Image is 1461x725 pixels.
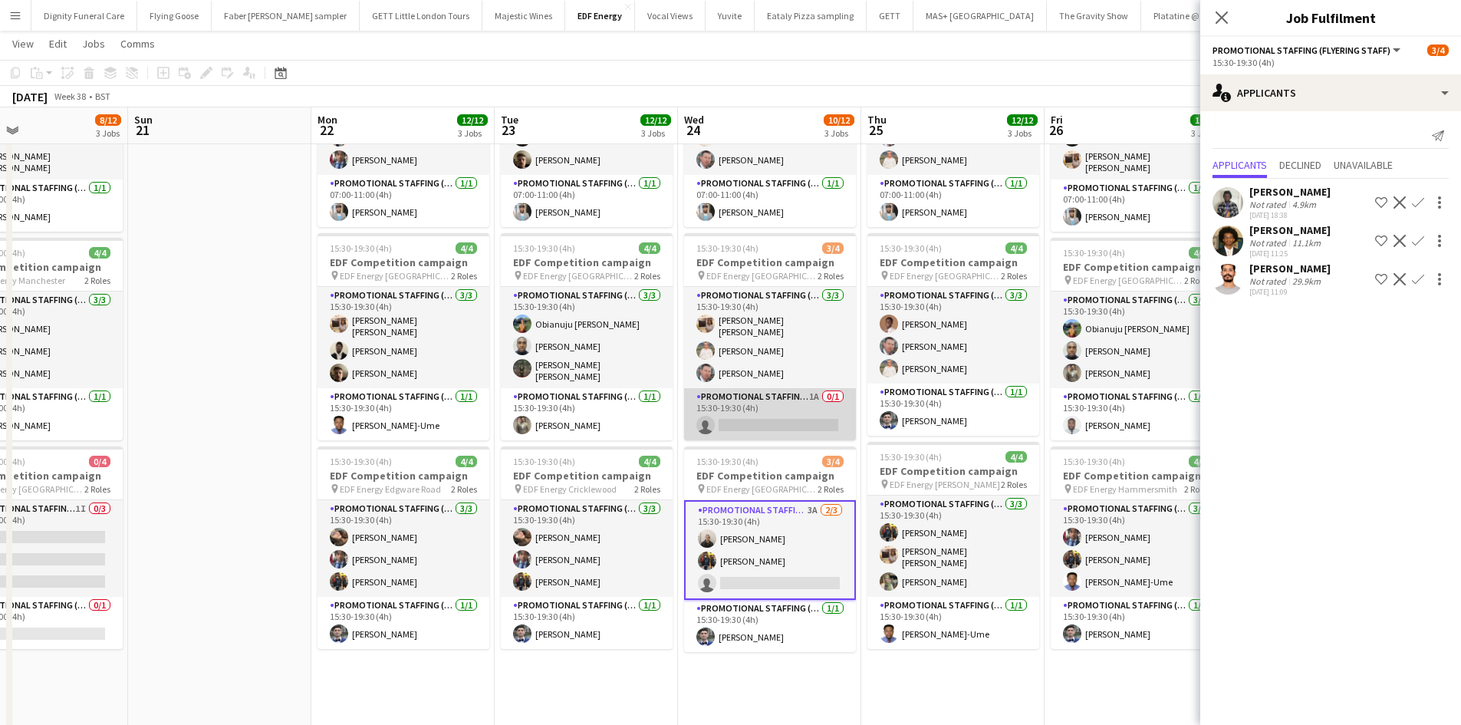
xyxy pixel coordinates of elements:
span: 2 Roles [1184,483,1210,495]
span: Week 38 [51,91,89,102]
button: Dignity Funeral Care [31,1,137,31]
span: Wed [684,113,704,127]
app-card-role: Promotional Staffing (Team Leader)1A0/115:30-19:30 (4h) [684,388,856,440]
app-card-role: Promotional Staffing (Flyering Staff)3/315:30-19:30 (4h)Obianuju [PERSON_NAME][PERSON_NAME][PERSO... [1051,292,1222,388]
h3: EDF Competition campaign [1051,469,1222,483]
app-card-role: Promotional Staffing (Team Leader)1/115:30-19:30 (4h)[PERSON_NAME] [1051,597,1222,649]
div: 15:30-19:30 (4h)4/4EDF Competition campaign EDF Energy [GEOGRAPHIC_DATA]2 RolesPromotional Staffi... [318,233,489,440]
span: 4/4 [1005,451,1027,463]
span: Promotional Staffing (Flyering Staff) [1213,44,1390,56]
span: View [12,37,34,51]
span: 4/4 [1005,242,1027,254]
span: 4/4 [1189,456,1210,467]
div: 29.9km [1289,275,1324,287]
app-job-card: 15:30-19:30 (4h)4/4EDF Competition campaign EDF Energy [GEOGRAPHIC_DATA]2 RolesPromotional Staffi... [501,233,673,440]
app-card-role: Promotional Staffing (Team Leader)1/115:30-19:30 (4h)[PERSON_NAME]-Ume [318,388,489,440]
app-card-role: Promotional Staffing (Flyering Staff)3/315:30-19:30 (4h)[PERSON_NAME][PERSON_NAME][PERSON_NAME] [501,500,673,597]
app-card-role: Promotional Staffing (Team Leader)1/107:00-11:00 (4h)[PERSON_NAME] [1051,180,1222,232]
a: Comms [114,34,161,54]
app-card-role: Promotional Staffing (Team Leader)1/115:30-19:30 (4h)[PERSON_NAME] [318,597,489,649]
span: 15:30-19:30 (4h) [330,242,392,254]
span: EDF Energy Edgware Road [340,483,441,495]
button: GETT Little London Tours [360,1,482,31]
span: 2 Roles [84,275,110,286]
button: Platatine @ [GEOGRAPHIC_DATA] [1141,1,1298,31]
span: Applicants [1213,160,1267,170]
div: [PERSON_NAME] [1249,185,1331,199]
h3: EDF Competition campaign [318,255,489,269]
span: Unavailable [1334,160,1393,170]
a: Jobs [76,34,111,54]
span: 2 Roles [634,270,660,282]
div: [DATE] 11:25 [1249,249,1331,259]
app-card-role: Promotional Staffing (Flyering Staff)3/315:30-19:30 (4h)[PERSON_NAME] [PERSON_NAME][PERSON_NAME][... [684,287,856,388]
span: 10/12 [824,114,854,126]
button: GETT [867,1,913,31]
span: Mon [318,113,337,127]
div: [PERSON_NAME] [1249,223,1331,237]
span: 2 Roles [634,483,660,495]
app-job-card: 15:30-19:30 (4h)4/4EDF Competition campaign EDF Energy [GEOGRAPHIC_DATA]2 RolesPromotional Staffi... [867,233,1039,436]
span: Thu [867,113,887,127]
h3: EDF Competition campaign [684,255,856,269]
span: 2 Roles [1184,275,1210,286]
h3: EDF Competition campaign [501,469,673,483]
span: EDF Energy Cricklewood [523,483,617,495]
span: 23 [499,121,518,139]
span: 22 [315,121,337,139]
span: EDF Energy [GEOGRAPHIC_DATA] [706,270,818,282]
div: 15:30-19:30 (4h)4/4EDF Competition campaign EDF Energy Cricklewood2 RolesPromotional Staffing (Fl... [501,447,673,649]
app-card-role: Promotional Staffing (Team Leader)1/107:00-11:00 (4h)[PERSON_NAME] [684,175,856,227]
span: 15:30-19:30 (4h) [696,456,758,467]
div: [DATE] 18:38 [1249,210,1331,220]
app-card-role: Promotional Staffing (Team Leader)1/115:30-19:30 (4h)[PERSON_NAME] [867,384,1039,436]
app-card-role: Promotional Staffing (Flyering Staff)3/315:30-19:30 (4h)[PERSON_NAME][PERSON_NAME][PERSON_NAME] [318,500,489,597]
button: MAS+ [GEOGRAPHIC_DATA] [913,1,1047,31]
button: Vocal Views [635,1,706,31]
div: 11.1km [1289,237,1324,249]
h3: EDF Competition campaign [867,464,1039,478]
span: 4/4 [456,456,477,467]
span: Declined [1279,160,1321,170]
span: 15:30-19:30 (4h) [330,456,392,467]
app-card-role: Promotional Staffing (Team Leader)1/107:00-11:00 (4h)[PERSON_NAME] [867,175,1039,227]
span: 26 [1048,121,1063,139]
button: Flying Goose [137,1,212,31]
span: EDF Energy [GEOGRAPHIC_DATA] [523,270,634,282]
app-card-role: Promotional Staffing (Team Leader)1/115:30-19:30 (4h)[PERSON_NAME] [501,597,673,649]
span: Jobs [82,37,105,51]
div: 4.9km [1289,199,1319,210]
button: Majestic Wines [482,1,565,31]
app-card-role: Promotional Staffing (Flyering Staff)3/315:30-19:30 (4h)[PERSON_NAME][PERSON_NAME][PERSON_NAME]-Ume [1051,500,1222,597]
span: 15:30-19:30 (4h) [880,242,942,254]
span: 3/4 [1427,44,1449,56]
span: Sun [134,113,153,127]
div: 3 Jobs [96,127,120,139]
app-job-card: 15:30-19:30 (4h)4/4EDF Competition campaign EDF Energy [GEOGRAPHIC_DATA]2 RolesPromotional Staffi... [1051,238,1222,440]
app-card-role: Promotional Staffing (Flyering Staff)3/315:30-19:30 (4h)[PERSON_NAME][PERSON_NAME][PERSON_NAME] [867,287,1039,384]
span: Tue [501,113,518,127]
button: The Gravity Show [1047,1,1141,31]
div: [PERSON_NAME] [1249,262,1331,275]
span: 15:30-19:30 (4h) [1063,456,1125,467]
a: View [6,34,40,54]
span: 12/12 [640,114,671,126]
span: 3/4 [822,242,844,254]
app-card-role: Promotional Staffing (Team Leader)1/115:30-19:30 (4h)[PERSON_NAME] [684,600,856,652]
div: Applicants [1200,74,1461,111]
span: 21 [132,121,153,139]
span: 4/4 [1189,247,1210,259]
span: 15:30-19:30 (4h) [1063,247,1125,259]
span: 15:30-19:30 (4h) [880,451,942,463]
span: 12/12 [1190,114,1221,126]
app-job-card: 15:30-19:30 (4h)4/4EDF Competition campaign EDF Energy Edgware Road2 RolesPromotional Staffing (F... [318,447,489,649]
span: Edit [49,37,67,51]
span: 2 Roles [84,483,110,495]
a: Edit [43,34,73,54]
span: 12/12 [1007,114,1038,126]
span: 2 Roles [451,483,477,495]
span: 8/12 [95,114,121,126]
